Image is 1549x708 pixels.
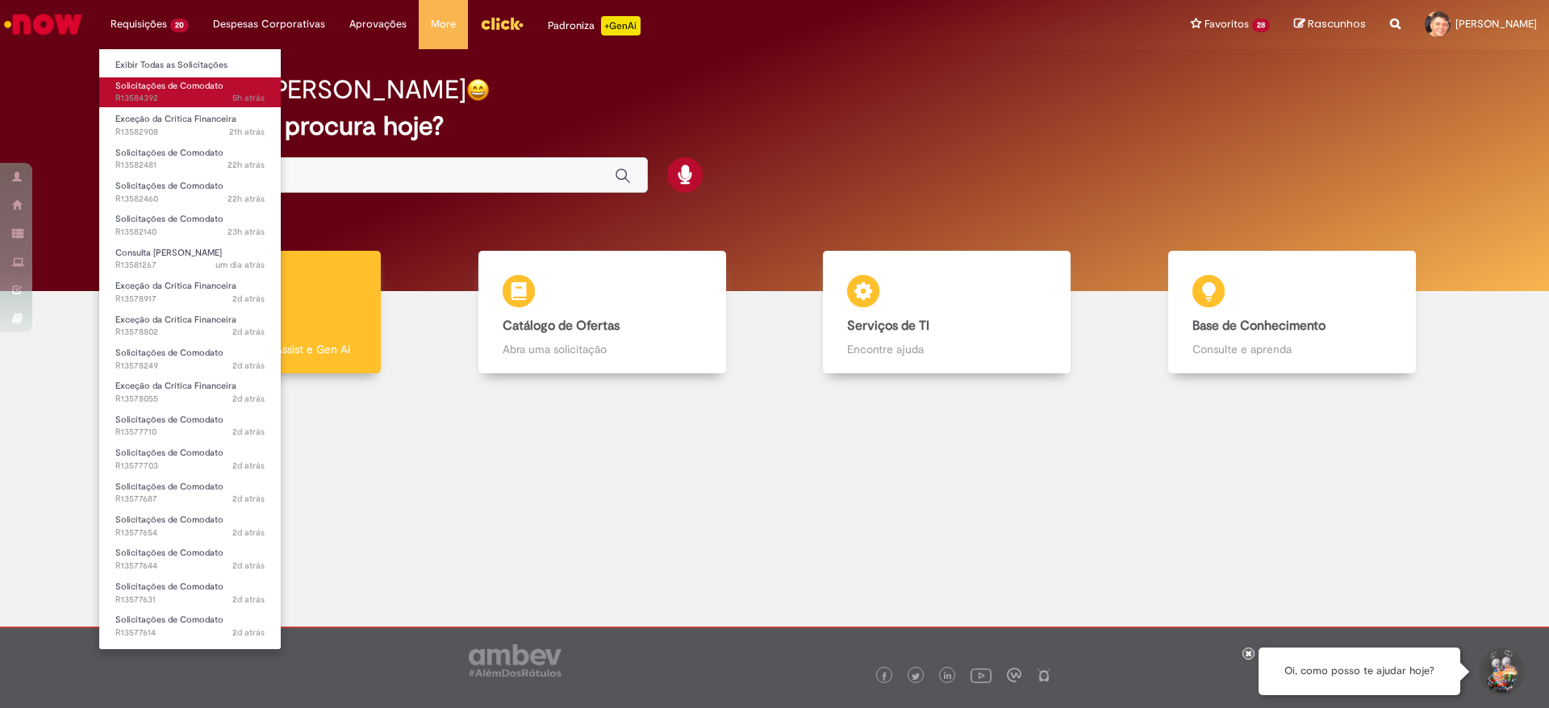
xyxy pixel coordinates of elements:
b: Base de Conhecimento [1192,318,1326,334]
span: R13581267 [115,259,265,272]
img: logo_footer_naosei.png [1037,668,1051,682]
p: Consulte e aprenda [1192,341,1392,357]
span: R13582460 [115,193,265,206]
span: 2d atrás [232,360,265,372]
span: 2d atrás [232,593,265,606]
span: Solicitações de Comodato [115,213,223,225]
span: R13577703 [115,460,265,473]
span: Despesas Corporativas [213,16,325,32]
a: Aberto R13577207 : Lista de Restrição [99,645,281,675]
span: 2d atrás [232,627,265,639]
a: Aberto R13582481 : Solicitações de Comodato [99,144,281,174]
span: R13577654 [115,527,265,539]
span: [PERSON_NAME] [1455,17,1537,31]
span: 22h atrás [228,159,265,171]
a: Exibir Todas as Solicitações [99,56,281,74]
span: 2d atrás [232,460,265,472]
time: 29/09/2025 15:15:19 [232,627,265,639]
span: R13578249 [115,360,265,373]
a: Aberto R13578055 : Exceção da Crítica Financeira [99,377,281,407]
time: 30/09/2025 15:01:33 [228,226,265,238]
time: 29/09/2025 15:24:14 [232,460,265,472]
img: happy-face.png [466,78,490,102]
span: R13577687 [115,493,265,506]
div: Oi, como posso te ajudar hoje? [1259,648,1460,695]
a: Aberto R13577687 : Solicitações de Comodato [99,478,281,508]
time: 29/09/2025 15:19:04 [232,560,265,572]
span: Solicitações de Comodato [115,514,223,526]
a: Aberto R13582460 : Solicitações de Comodato [99,177,281,207]
a: Aberto R13577654 : Solicitações de Comodato [99,511,281,541]
time: 30/09/2025 16:39:56 [229,126,265,138]
a: Base de Conhecimento Consulte e aprenda [1120,251,1465,374]
img: logo_footer_linkedin.png [944,672,952,681]
span: 23h atrás [228,226,265,238]
a: Aberto R13582908 : Exceção da Crítica Financeira [99,110,281,140]
span: R13577710 [115,426,265,439]
a: Aberto R13577710 : Solicitações de Comodato [99,411,281,441]
a: Aberto R13577703 : Solicitações de Comodato [99,444,281,474]
span: 20 [170,19,189,32]
p: Encontre ajuda [847,341,1046,357]
time: 29/09/2025 15:24:57 [232,426,265,438]
span: 2d atrás [232,560,265,572]
span: Solicitações de Comodato [115,180,223,192]
a: Aberto R13578917 : Exceção da Crítica Financeira [99,277,281,307]
span: 2d atrás [232,326,265,338]
span: R13577644 [115,560,265,573]
span: Favoritos [1205,16,1249,32]
p: +GenAi [601,16,641,35]
time: 29/09/2025 18:50:43 [232,293,265,305]
img: click_logo_yellow_360x200.png [480,11,524,35]
span: Requisições [111,16,167,32]
span: R13582481 [115,159,265,172]
time: 29/09/2025 18:11:56 [232,326,265,338]
img: logo_footer_youtube.png [971,664,992,685]
span: Solicitações de Comodato [115,581,223,593]
time: 29/09/2025 15:23:03 [232,493,265,505]
span: R13577614 [115,627,265,639]
img: logo_footer_facebook.png [880,673,888,681]
span: Solicitações de Comodato [115,414,223,426]
p: Abra uma solicitação [503,341,702,357]
img: logo_footer_workplace.png [1007,668,1021,682]
span: Exceção da Crítica Financeira [115,280,236,292]
span: More [431,16,456,32]
a: Aberto R13578802 : Exceção da Crítica Financeira [99,311,281,341]
span: Rascunhos [1308,16,1366,31]
span: R13578917 [115,293,265,306]
span: 2d atrás [232,527,265,539]
span: Consulta [PERSON_NAME] [115,247,222,259]
b: Catálogo de Ofertas [503,318,620,334]
h2: Boa tarde, [PERSON_NAME] [140,76,466,104]
span: Lista de Restrição [115,648,188,660]
span: Solicitações de Comodato [115,614,223,626]
img: ServiceNow [2,8,85,40]
span: Aprovações [349,16,407,32]
img: logo_footer_ambev_rotulo_gray.png [469,644,562,677]
time: 29/09/2025 15:20:05 [232,527,265,539]
a: Aberto R13582140 : Solicitações de Comodato [99,210,281,240]
span: Solicitações de Comodato [115,347,223,359]
span: 28 [1252,19,1270,32]
span: 22h atrás [228,193,265,205]
time: 29/09/2025 16:39:37 [232,360,265,372]
time: 30/09/2025 15:42:15 [228,159,265,171]
span: Solicitações de Comodato [115,547,223,559]
a: Aberto R13578249 : Solicitações de Comodato [99,344,281,374]
span: 2d atrás [232,493,265,505]
img: logo_footer_twitter.png [912,673,920,681]
b: Serviços de TI [847,318,929,334]
time: 30/09/2025 12:32:12 [215,259,265,271]
a: Tirar dúvidas Tirar dúvidas com Lupi Assist e Gen Ai [85,251,430,374]
span: Solicitações de Comodato [115,147,223,159]
a: Aberto R13584392 : Solicitações de Comodato [99,77,281,107]
button: Iniciar Conversa de Suporte [1476,648,1525,696]
span: 21h atrás [229,126,265,138]
a: Aberto R13577631 : Solicitações de Comodato [99,578,281,608]
span: Solicitações de Comodato [115,80,223,92]
time: 29/09/2025 15:17:25 [232,593,265,606]
span: Exceção da Crítica Financeira [115,380,236,392]
span: Exceção da Crítica Financeira [115,113,236,125]
time: 29/09/2025 16:12:07 [232,393,265,405]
